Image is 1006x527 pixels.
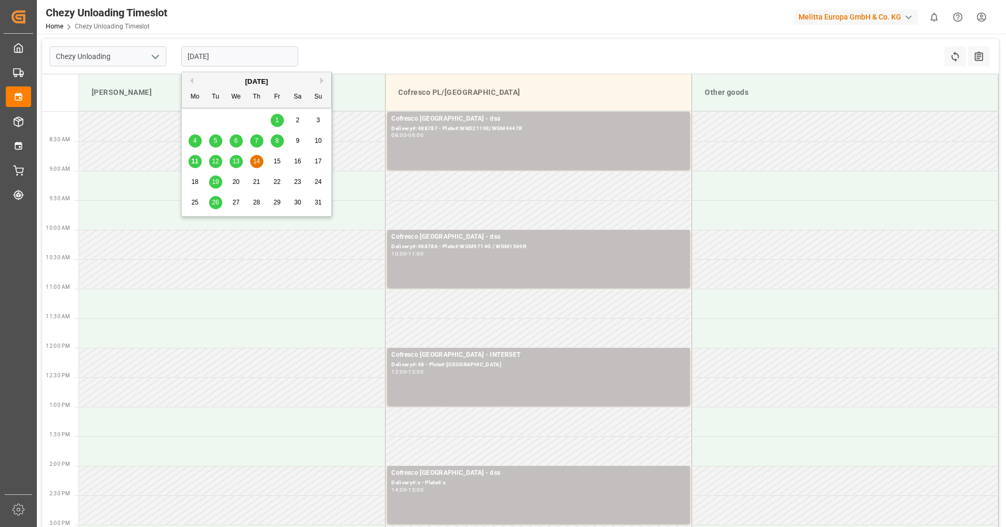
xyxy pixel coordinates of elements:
[209,134,222,148] div: Choose Tuesday, August 5th, 2025
[275,116,279,124] span: 1
[391,242,686,251] div: Delivery#:488786 - Plate#:WGM9714G / WGM1569R
[46,255,70,260] span: 10:30 AM
[250,155,263,168] div: Choose Thursday, August 14th, 2025
[314,178,321,186] span: 24
[312,114,325,127] div: Choose Sunday, August 3rd, 2025
[230,175,243,189] div: Choose Wednesday, August 20th, 2025
[391,133,407,138] div: 08:00
[193,137,197,144] span: 4
[273,199,280,206] span: 29
[391,114,686,124] div: Cofresco [GEOGRAPHIC_DATA] - dss
[291,114,304,127] div: Choose Saturday, August 2nd, 2025
[407,133,408,138] div: -
[407,487,408,492] div: -
[46,23,63,30] a: Home
[407,251,408,256] div: -
[314,137,321,144] span: 10
[271,196,284,209] div: Choose Friday, August 29th, 2025
[189,196,202,209] div: Choose Monday, August 25th, 2025
[214,137,218,144] span: 5
[271,91,284,104] div: Fr
[181,46,298,66] input: DD.MM.YYYY
[391,487,407,492] div: 14:00
[317,116,320,124] span: 3
[50,402,70,408] span: 1:00 PM
[294,199,301,206] span: 30
[209,175,222,189] div: Choose Tuesday, August 19th, 2025
[271,134,284,148] div: Choose Friday, August 8th, 2025
[232,199,239,206] span: 27
[250,134,263,148] div: Choose Thursday, August 7th, 2025
[408,487,423,492] div: 15:00
[212,199,219,206] span: 26
[191,178,198,186] span: 18
[250,91,263,104] div: Th
[391,468,686,479] div: Cofresco [GEOGRAPHIC_DATA] - dss
[187,77,193,84] button: Previous Month
[234,137,238,144] span: 6
[50,432,70,437] span: 1:30 PM
[312,91,325,104] div: Su
[291,175,304,189] div: Choose Saturday, August 23rd, 2025
[291,196,304,209] div: Choose Saturday, August 30th, 2025
[189,155,202,168] div: Choose Monday, August 11th, 2025
[273,178,280,186] span: 22
[46,373,70,378] span: 12:30 PM
[391,360,686,369] div: Delivery#:48 - Plate#:[GEOGRAPHIC_DATA]
[294,178,301,186] span: 23
[50,136,70,142] span: 8:30 AM
[946,5,970,29] button: Help Center
[50,196,70,201] span: 9:30 AM
[232,178,239,186] span: 20
[391,350,686,360] div: Cofresco [GEOGRAPHIC_DATA] - INTERSET
[312,134,325,148] div: Choose Sunday, August 10th, 2025
[209,196,222,209] div: Choose Tuesday, August 26th, 2025
[291,134,304,148] div: Choose Saturday, August 9th, 2025
[314,199,321,206] span: 31
[50,520,70,526] span: 3:00 PM
[209,91,222,104] div: Tu
[407,369,408,374] div: -
[391,369,407,374] div: 12:00
[147,48,163,65] button: open menu
[271,114,284,127] div: Choose Friday, August 1st, 2025
[87,83,377,102] div: [PERSON_NAME]
[391,124,686,133] div: Delivery#:488787 - Plate#:WND2119E/WGM4447R
[253,158,260,165] span: 14
[271,155,284,168] div: Choose Friday, August 15th, 2025
[185,110,329,213] div: month 2025-08
[320,77,327,84] button: Next Month
[294,158,301,165] span: 16
[230,134,243,148] div: Choose Wednesday, August 6th, 2025
[46,5,167,21] div: Chezy Unloading Timeslot
[296,116,300,124] span: 2
[189,134,202,148] div: Choose Monday, August 4th, 2025
[50,491,70,496] span: 2:30 PM
[191,158,198,165] span: 11
[312,175,325,189] div: Choose Sunday, August 24th, 2025
[46,225,70,231] span: 10:00 AM
[253,178,260,186] span: 21
[230,196,243,209] div: Choose Wednesday, August 27th, 2025
[209,155,222,168] div: Choose Tuesday, August 12th, 2025
[46,343,70,349] span: 12:00 PM
[291,91,304,104] div: Sa
[189,91,202,104] div: Mo
[50,166,70,172] span: 9:00 AM
[312,155,325,168] div: Choose Sunday, August 17th, 2025
[46,284,70,290] span: 11:00 AM
[391,479,686,487] div: Delivery#:x - Plate#:x
[50,461,70,467] span: 2:00 PM
[291,155,304,168] div: Choose Saturday, August 16th, 2025
[189,175,202,189] div: Choose Monday, August 18th, 2025
[394,83,683,102] div: Cofresco PL/[GEOGRAPHIC_DATA]
[250,175,263,189] div: Choose Thursday, August 21st, 2025
[212,178,219,186] span: 19
[408,133,423,138] div: 09:00
[230,91,243,104] div: We
[922,5,946,29] button: show 0 new notifications
[273,158,280,165] span: 15
[391,232,686,242] div: Cofresco [GEOGRAPHIC_DATA] - dss
[312,196,325,209] div: Choose Sunday, August 31st, 2025
[408,251,423,256] div: 11:00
